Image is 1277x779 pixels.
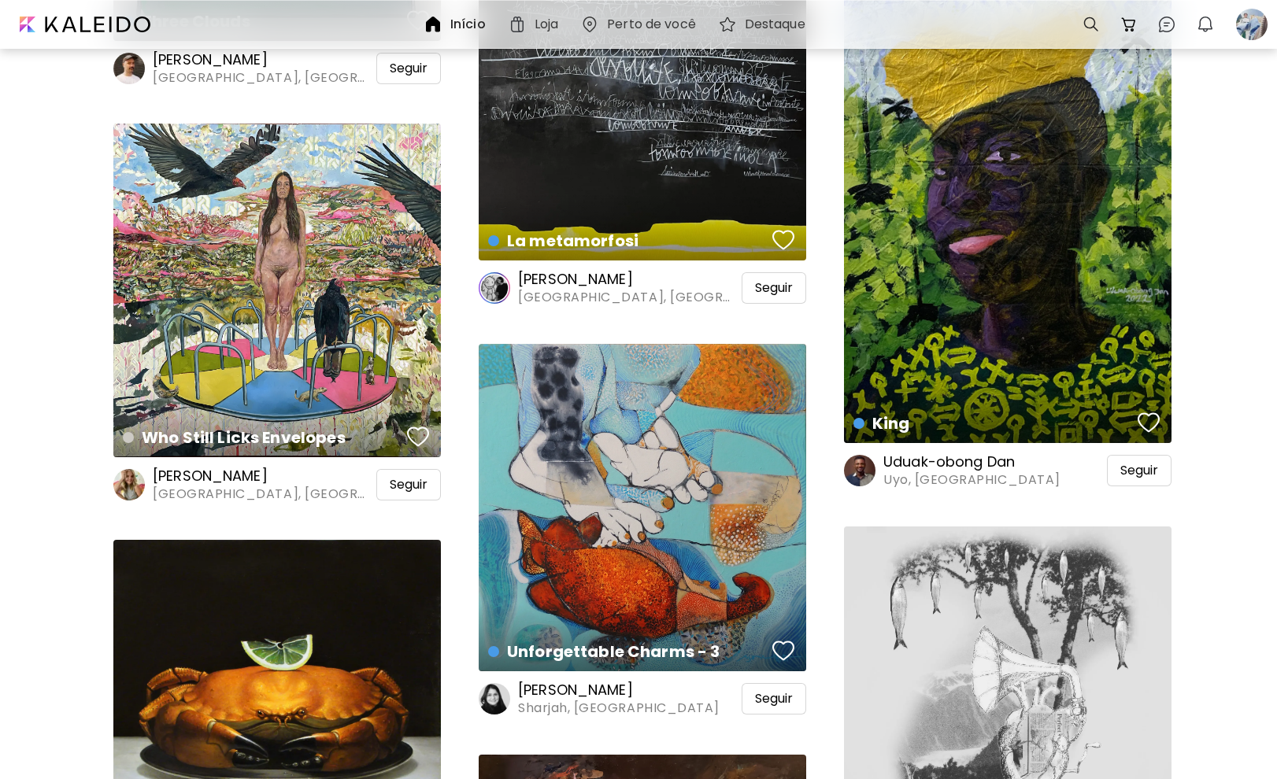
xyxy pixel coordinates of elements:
img: chatIcon [1157,15,1176,34]
img: bellIcon [1196,15,1215,34]
a: Início [424,15,492,34]
a: Loja [508,15,564,34]
h6: Destaque [745,18,805,31]
a: Destaque [718,15,812,34]
h6: Loja [535,18,558,31]
a: Perto de você [580,15,702,34]
h6: Perto de você [607,18,696,31]
h6: Início [450,18,486,31]
img: cart [1120,15,1138,34]
button: bellIcon [1192,11,1219,38]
